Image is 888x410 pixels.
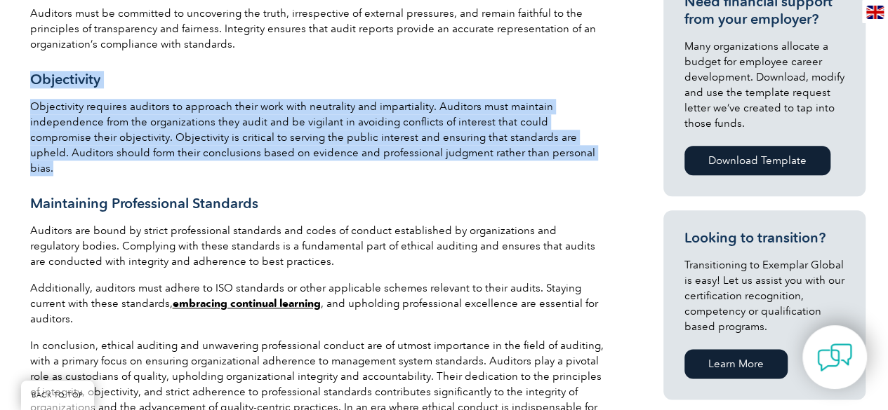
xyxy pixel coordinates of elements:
img: contact-chat.png [817,340,852,375]
a: embracing continual learning [173,297,321,310]
h3: Maintaining Professional Standards [30,195,606,212]
h3: Looking to transition? [684,229,844,247]
p: Auditors must be committed to uncovering the truth, irrespective of external pressures, and remai... [30,6,606,52]
p: Transitioning to Exemplar Global is easy! Let us assist you with our certification recognition, c... [684,257,844,334]
img: en [866,6,884,19]
a: Download Template [684,146,830,175]
p: Additionally, auditors must adhere to ISO standards or other applicable schemes relevant to their... [30,280,606,327]
p: Many organizations allocate a budget for employee career development. Download, modify and use th... [684,39,844,131]
h3: Objectivity [30,71,606,88]
p: Auditors are bound by strict professional standards and codes of conduct established by organizat... [30,223,606,269]
p: Objectivity requires auditors to approach their work with neutrality and impartiality. Auditors m... [30,99,606,176]
a: Learn More [684,349,788,378]
a: BACK TO TOP [21,381,94,410]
